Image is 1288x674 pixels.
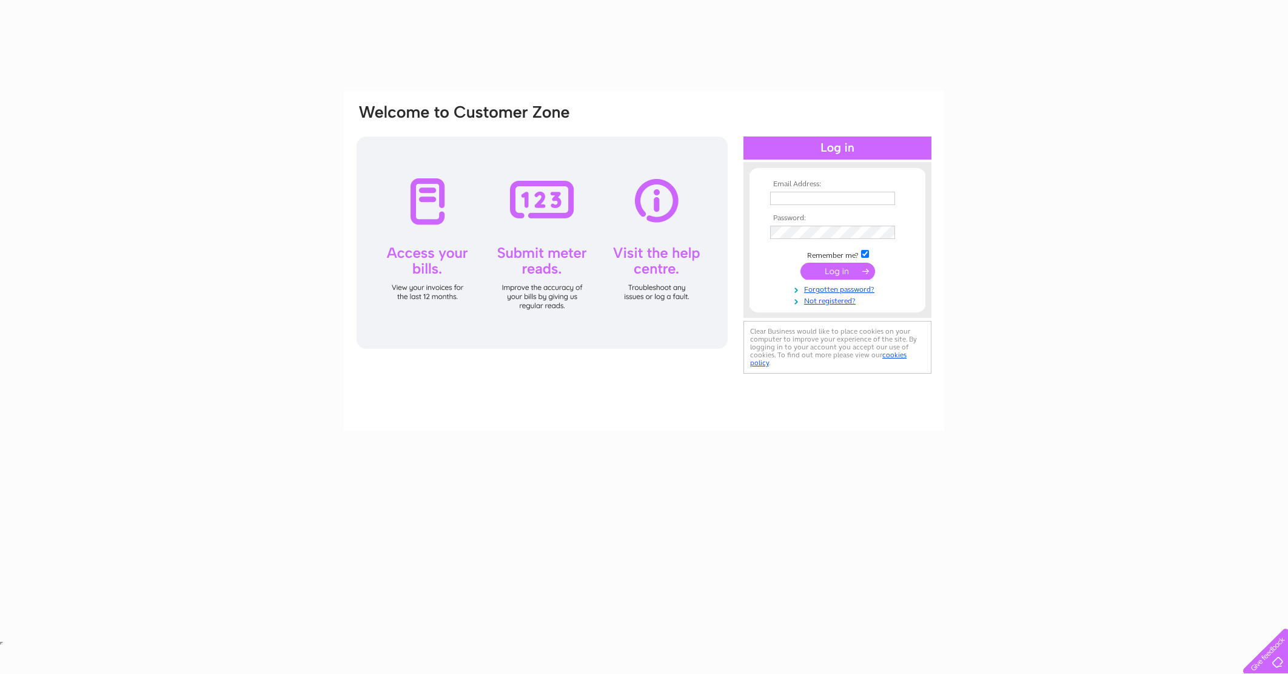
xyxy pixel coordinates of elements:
[767,248,908,260] td: Remember me?
[800,263,875,280] input: Submit
[767,180,908,189] th: Email Address:
[770,294,908,306] a: Not registered?
[767,214,908,223] th: Password:
[743,321,931,374] div: Clear Business would like to place cookies on your computer to improve your experience of the sit...
[770,283,908,294] a: Forgotten password?
[750,351,907,367] a: cookies policy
